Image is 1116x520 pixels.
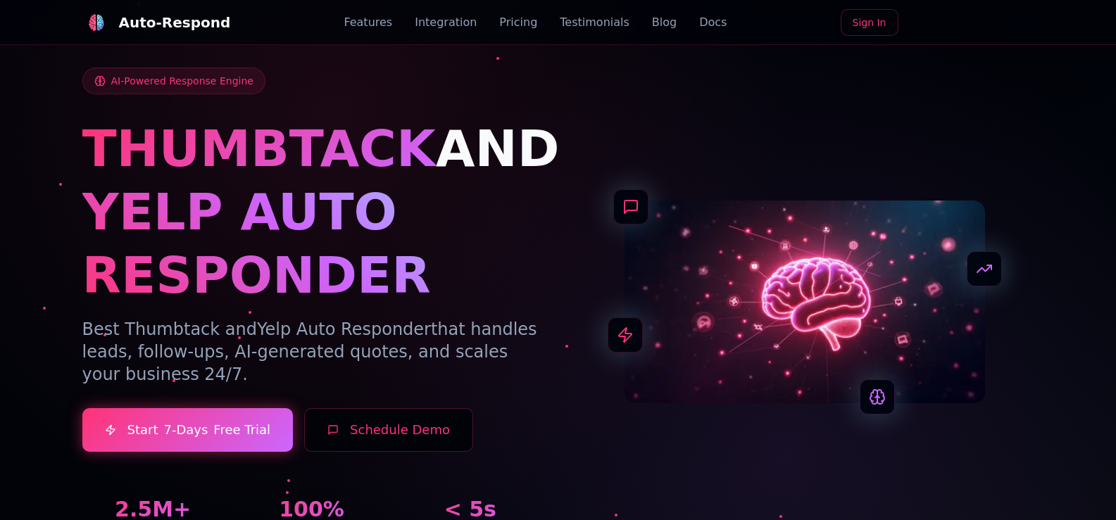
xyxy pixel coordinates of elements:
[257,319,431,339] span: Yelp Auto Responder
[82,8,231,37] a: Auto-Respond
[415,14,477,31] a: Integration
[82,408,294,452] a: Start7-DaysFree Trial
[499,14,537,31] a: Pricing
[841,9,898,36] a: Sign In
[560,14,629,31] a: Testimonials
[163,420,208,440] span: 7-Days
[119,13,231,32] div: Auto-Respond
[436,119,560,178] span: AND
[111,74,253,88] span: AI-Powered Response Engine
[82,119,436,178] span: THUMBTACK
[304,408,473,452] button: Schedule Demo
[82,318,541,386] p: Best Thumbtack and that handles leads, follow-ups, AI-generated quotes, and scales your business ...
[652,14,677,31] a: Blog
[625,201,985,403] img: AI Neural Network Brain
[699,14,727,31] a: Docs
[82,180,541,307] h1: YELP AUTO RESPONDER
[903,8,1041,39] iframe: Sign in with Google Button
[344,14,392,31] a: Features
[88,14,105,31] img: logo.svg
